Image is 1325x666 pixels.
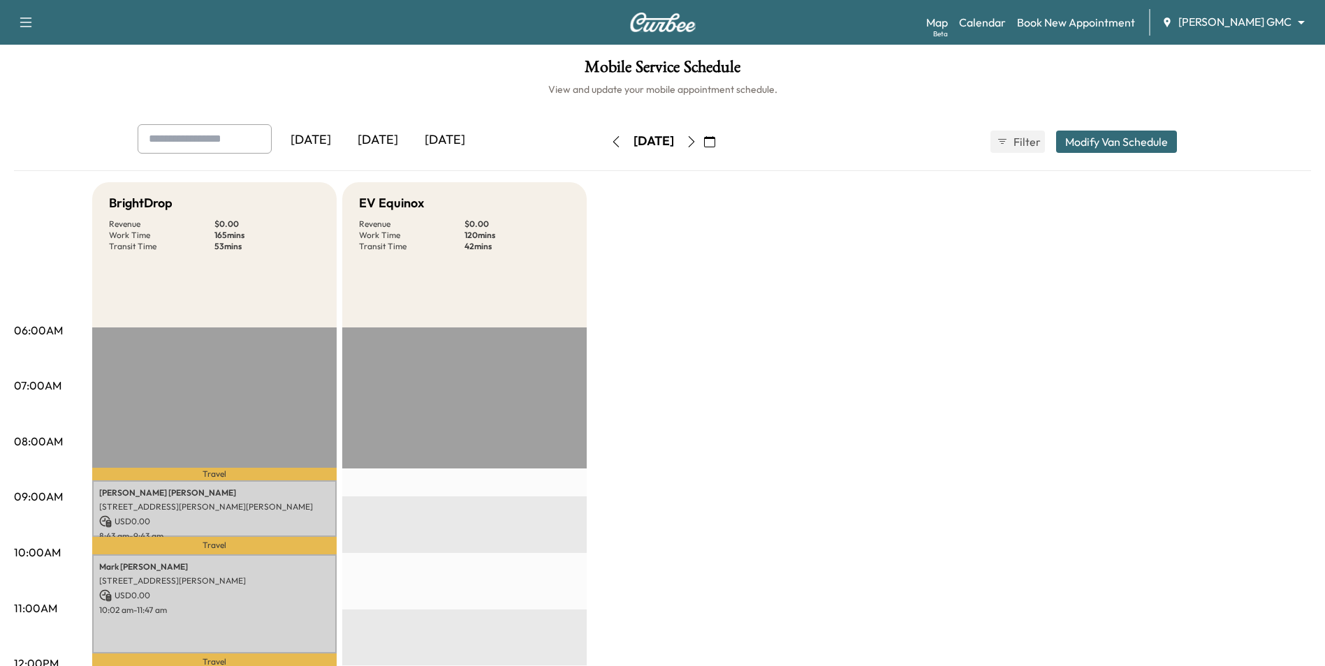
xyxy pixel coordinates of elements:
[99,487,330,498] p: [PERSON_NAME] [PERSON_NAME]
[359,230,464,241] p: Work Time
[109,230,214,241] p: Work Time
[99,531,330,542] p: 8:43 am - 9:43 am
[959,14,1006,31] a: Calendar
[464,230,570,241] p: 120 mins
[411,124,478,156] div: [DATE]
[14,488,63,505] p: 09:00AM
[990,131,1045,153] button: Filter
[359,193,424,213] h5: EV Equinox
[109,241,214,252] p: Transit Time
[109,219,214,230] p: Revenue
[99,515,330,528] p: USD 0.00
[14,322,63,339] p: 06:00AM
[926,14,948,31] a: MapBeta
[464,219,570,230] p: $ 0.00
[933,29,948,39] div: Beta
[99,575,330,586] p: [STREET_ADDRESS][PERSON_NAME]
[214,230,320,241] p: 165 mins
[634,133,674,150] div: [DATE]
[344,124,411,156] div: [DATE]
[14,600,57,616] p: 11:00AM
[359,241,464,252] p: Transit Time
[1178,14,1291,30] span: [PERSON_NAME] GMC
[14,59,1311,82] h1: Mobile Service Schedule
[464,241,570,252] p: 42 mins
[99,561,330,572] p: Mark [PERSON_NAME]
[92,468,337,480] p: Travel
[214,241,320,252] p: 53 mins
[109,193,173,213] h5: BrightDrop
[92,537,337,555] p: Travel
[629,13,696,32] img: Curbee Logo
[277,124,344,156] div: [DATE]
[14,82,1311,96] h6: View and update your mobile appointment schedule.
[99,501,330,512] p: [STREET_ADDRESS][PERSON_NAME][PERSON_NAME]
[14,544,61,561] p: 10:00AM
[99,605,330,616] p: 10:02 am - 11:47 am
[14,377,61,394] p: 07:00AM
[99,589,330,602] p: USD 0.00
[214,219,320,230] p: $ 0.00
[1017,14,1135,31] a: Book New Appointment
[1013,133,1039,150] span: Filter
[359,219,464,230] p: Revenue
[14,433,63,450] p: 08:00AM
[1056,131,1177,153] button: Modify Van Schedule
